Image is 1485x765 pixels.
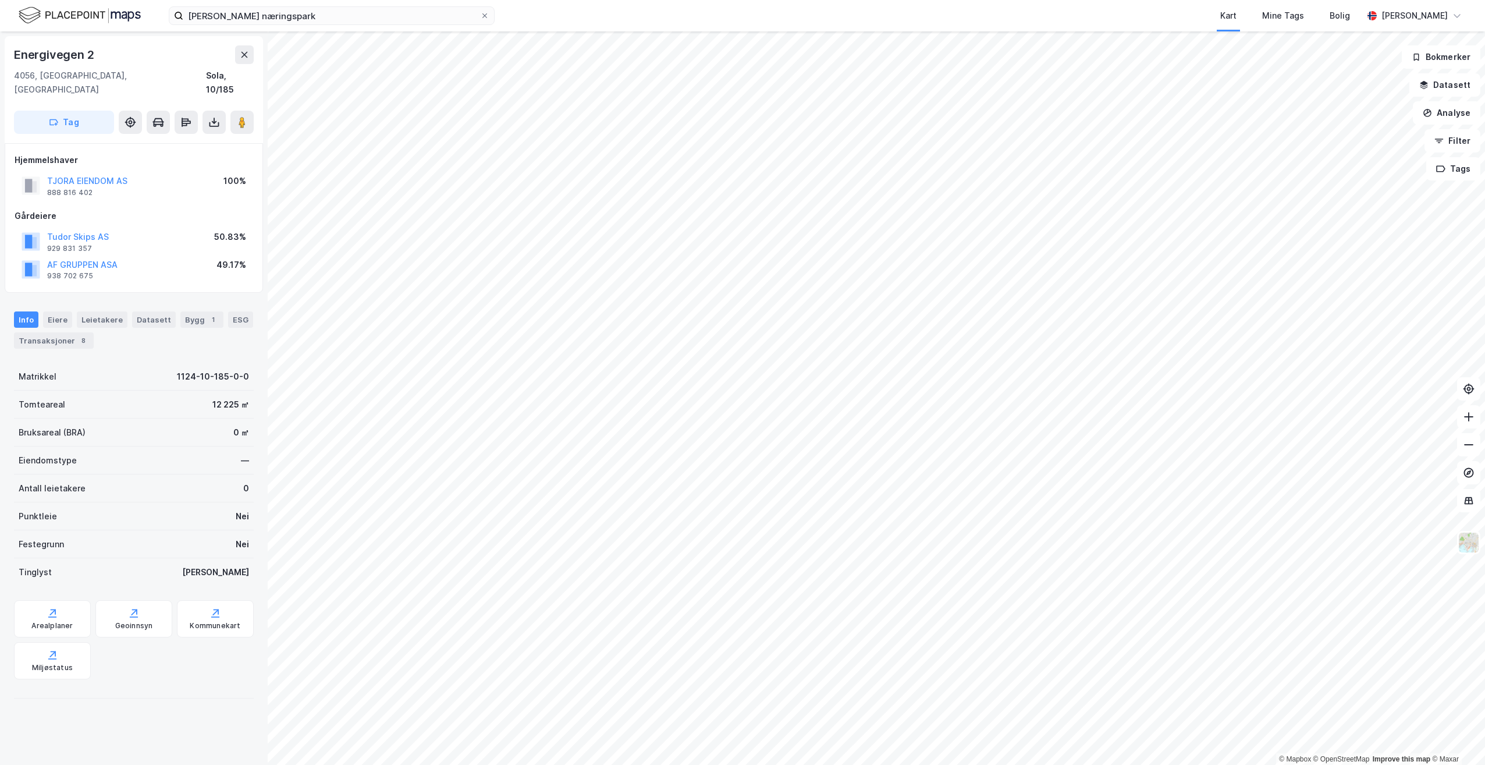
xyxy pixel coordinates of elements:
div: Tinglyst [19,565,52,579]
div: Eiendomstype [19,454,77,467]
div: Matrikkel [19,370,56,384]
div: Bolig [1330,9,1350,23]
div: Punktleie [19,509,57,523]
div: Arealplaner [31,621,73,631]
div: 1124-10-185-0-0 [177,370,249,384]
div: Info [14,311,38,328]
div: Nei [236,537,249,551]
div: Transaksjoner [14,332,94,349]
div: Bruksareal (BRA) [19,426,86,440]
div: Energivegen 2 [14,45,96,64]
div: Datasett [132,311,176,328]
div: Miljøstatus [32,663,73,672]
button: Tags [1426,157,1480,180]
div: 929 831 357 [47,244,92,253]
div: [PERSON_NAME] [182,565,249,579]
div: 0 [243,481,249,495]
button: Filter [1424,129,1480,153]
div: [PERSON_NAME] [1381,9,1448,23]
div: ESG [228,311,253,328]
div: 8 [77,335,89,346]
div: 12 225 ㎡ [212,398,249,412]
div: Leietakere [77,311,127,328]
div: Sola, 10/185 [206,69,254,97]
div: Festegrunn [19,537,64,551]
div: 938 702 675 [47,271,93,281]
button: Bokmerker [1402,45,1480,69]
div: Geoinnsyn [115,621,153,631]
input: Søk på adresse, matrikkel, gårdeiere, leietakere eller personer [183,7,480,24]
button: Analyse [1413,101,1480,125]
div: Mine Tags [1262,9,1304,23]
div: Gårdeiere [15,209,253,223]
div: 1 [207,314,219,325]
div: Kart [1220,9,1237,23]
div: 50.83% [214,230,246,244]
iframe: Chat Widget [1427,709,1485,765]
div: 49.17% [216,258,246,272]
div: 0 ㎡ [233,426,249,440]
button: Tag [14,111,114,134]
div: Nei [236,509,249,523]
a: OpenStreetMap [1313,755,1370,763]
div: 888 816 402 [47,188,93,197]
div: Bygg [180,311,223,328]
div: Kommunekart [190,621,240,631]
div: 100% [223,174,246,188]
div: — [241,454,249,467]
a: Mapbox [1279,755,1311,763]
img: Z [1458,532,1480,554]
div: Eiere [43,311,72,328]
div: Antall leietakere [19,481,86,495]
button: Datasett [1409,73,1480,97]
img: logo.f888ab2527a4732fd821a326f86c7f29.svg [19,5,141,26]
div: 4056, [GEOGRAPHIC_DATA], [GEOGRAPHIC_DATA] [14,69,206,97]
div: Tomteareal [19,398,65,412]
div: Hjemmelshaver [15,153,253,167]
a: Improve this map [1373,755,1430,763]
